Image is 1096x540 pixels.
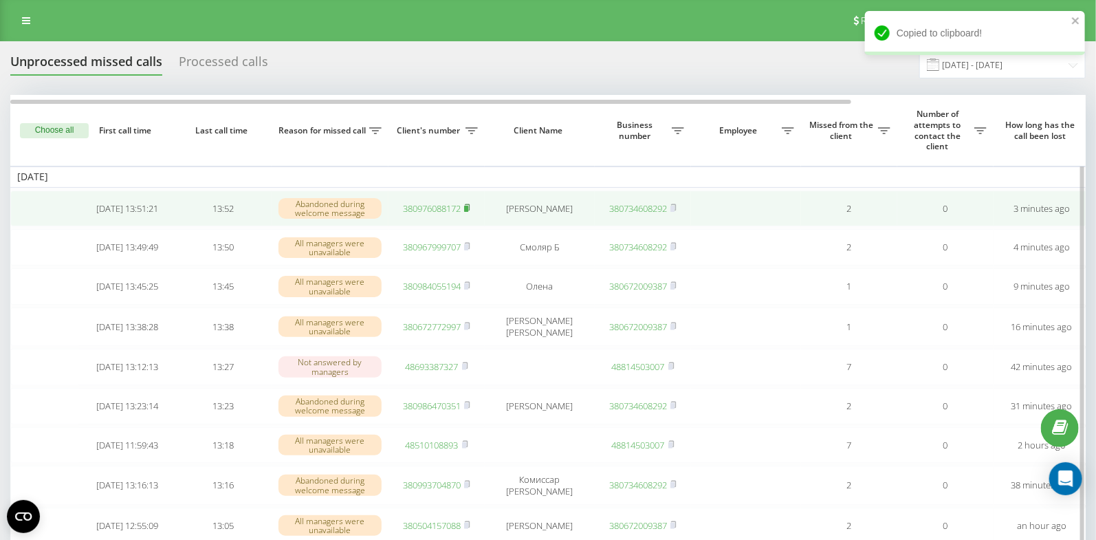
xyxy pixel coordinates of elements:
[485,268,595,305] td: Олена
[403,241,461,253] a: 380967999707
[79,268,175,305] td: [DATE] 13:45:25
[897,349,994,385] td: 0
[406,439,459,451] a: 48510108893
[897,191,994,227] td: 0
[20,123,89,138] button: Choose all
[79,349,175,385] td: [DATE] 13:12:13
[406,360,459,373] a: 48693387327
[79,427,175,464] td: [DATE] 11:59:43
[485,229,595,266] td: Смоляр Б
[278,396,382,416] div: Abandoned during welcome message
[175,349,272,385] td: 13:27
[994,388,1090,424] td: 31 minutes ago
[994,229,1090,266] td: 4 minutes ago
[994,268,1090,305] td: 9 minutes ago
[278,515,382,536] div: All managers were unavailable
[801,388,897,424] td: 2
[90,125,164,136] span: First call time
[79,307,175,346] td: [DATE] 13:38:28
[10,54,162,76] div: Unprocessed missed calls
[186,125,261,136] span: Last call time
[175,191,272,227] td: 13:52
[175,388,272,424] td: 13:23
[1049,462,1082,495] div: Open Intercom Messenger
[609,519,667,532] a: 380672009387
[278,356,382,377] div: Not answered by managers
[801,191,897,227] td: 2
[904,109,974,151] span: Number of attempts to contact the client
[801,229,897,266] td: 2
[897,268,994,305] td: 0
[175,268,272,305] td: 13:45
[403,479,461,491] a: 380993704870
[278,237,382,258] div: All managers were unavailable
[612,439,665,451] a: 48814503007
[175,427,272,464] td: 13:18
[602,120,672,141] span: Business number
[485,191,595,227] td: [PERSON_NAME]
[1005,120,1079,141] span: How long has the call been lost
[79,229,175,266] td: [DATE] 13:49:49
[179,54,268,76] div: Processed calls
[861,15,934,26] span: Referral program
[403,280,461,292] a: 380984055194
[79,466,175,504] td: [DATE] 13:16:13
[175,307,272,346] td: 13:38
[278,316,382,337] div: All managers were unavailable
[609,321,667,333] a: 380672009387
[801,427,897,464] td: 7
[496,125,583,136] span: Client Name
[698,125,782,136] span: Employee
[403,519,461,532] a: 380504157088
[801,268,897,305] td: 1
[994,307,1090,346] td: 16 minutes ago
[485,466,595,504] td: Комиссар [PERSON_NAME]
[79,191,175,227] td: [DATE] 13:51:21
[865,11,1085,55] div: Copied to clipboard!
[808,120,878,141] span: Missed from the client
[278,125,369,136] span: Reason for missed call
[801,466,897,504] td: 2
[994,466,1090,504] td: 38 minutes ago
[403,400,461,412] a: 380986470351
[801,307,897,346] td: 1
[609,479,667,491] a: 380734608292
[175,466,272,504] td: 13:16
[994,427,1090,464] td: 2 hours ago
[897,307,994,346] td: 0
[609,280,667,292] a: 380672009387
[175,229,272,266] td: 13:50
[609,241,667,253] a: 380734608292
[278,276,382,296] div: All managers were unavailable
[897,466,994,504] td: 0
[897,388,994,424] td: 0
[278,435,382,455] div: All managers were unavailable
[897,229,994,266] td: 0
[395,125,465,136] span: Client's number
[994,349,1090,385] td: 42 minutes ago
[609,202,667,215] a: 380734608292
[485,388,595,424] td: [PERSON_NAME]
[278,198,382,219] div: Abandoned during welcome message
[7,500,40,533] button: Open CMP widget
[1071,15,1081,28] button: close
[485,307,595,346] td: [PERSON_NAME] [PERSON_NAME]
[994,191,1090,227] td: 3 minutes ago
[403,202,461,215] a: 380976088172
[403,321,461,333] a: 380672772997
[79,388,175,424] td: [DATE] 13:23:14
[609,400,667,412] a: 380734608292
[612,360,665,373] a: 48814503007
[897,427,994,464] td: 0
[278,475,382,495] div: Abandoned during welcome message
[801,349,897,385] td: 7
